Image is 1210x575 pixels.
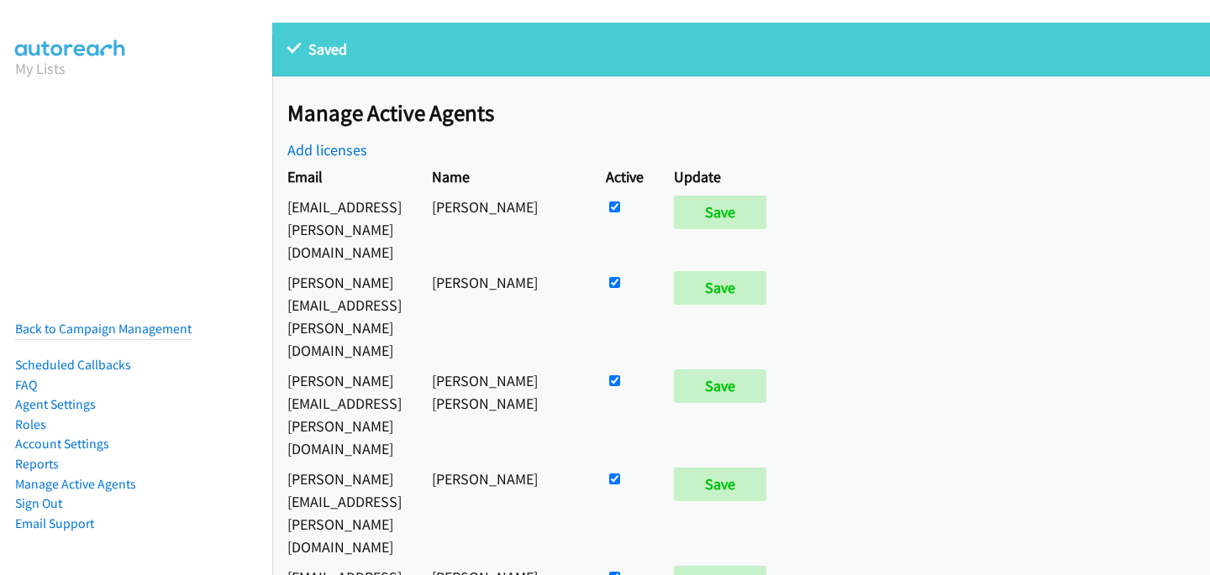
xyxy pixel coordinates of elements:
[287,99,1210,128] h2: Manage Active Agents
[591,161,659,191] th: Active
[15,456,59,472] a: Reports
[417,463,591,562] td: [PERSON_NAME]
[272,267,417,365] td: [PERSON_NAME][EMAIL_ADDRESS][PERSON_NAME][DOMAIN_NAME]
[15,321,192,337] a: Back to Campaign Management
[15,495,62,511] a: Sign Out
[287,38,1195,60] p: Saved
[287,140,367,159] a: Add licenses
[272,365,417,463] td: [PERSON_NAME][EMAIL_ADDRESS][PERSON_NAME][DOMAIN_NAME]
[15,515,94,531] a: Email Support
[674,369,766,403] input: Save
[417,267,591,365] td: [PERSON_NAME]
[417,365,591,463] td: [PERSON_NAME] [PERSON_NAME]
[15,59,66,78] a: My Lists
[15,436,109,452] a: Account Settings
[674,196,766,229] input: Save
[674,468,766,501] input: Save
[417,161,591,191] th: Name
[272,161,417,191] th: Email
[15,416,46,432] a: Roles
[15,377,37,393] a: FAQ
[15,396,96,412] a: Agent Settings
[15,476,136,492] a: Manage Active Agents
[674,271,766,305] input: Save
[659,161,789,191] th: Update
[272,191,417,267] td: [EMAIL_ADDRESS][PERSON_NAME][DOMAIN_NAME]
[417,191,591,267] td: [PERSON_NAME]
[15,357,131,373] a: Scheduled Callbacks
[272,463,417,562] td: [PERSON_NAME][EMAIL_ADDRESS][PERSON_NAME][DOMAIN_NAME]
